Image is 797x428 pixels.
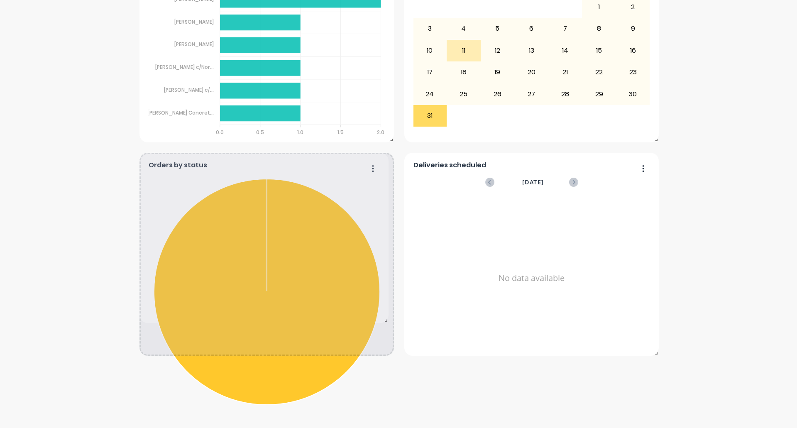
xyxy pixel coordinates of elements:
span: [DATE] [522,178,544,187]
div: 5 [481,18,514,39]
div: 19 [481,62,514,83]
div: 12 [481,40,514,61]
tspan: 1.0 [297,129,303,136]
div: 25 [447,83,480,104]
div: 15 [582,40,616,61]
div: 7 [549,18,582,39]
div: 28 [549,83,582,104]
tspan: 2.0 [377,129,385,136]
div: 20 [515,62,548,83]
div: 6 [515,18,548,39]
div: 18 [447,62,480,83]
div: 16 [616,40,650,61]
tspan: 1.5 [337,129,344,136]
tspan: 0.5 [256,129,264,136]
div: 22 [582,62,616,83]
tspan: [PERSON_NAME] c/... [164,86,214,93]
div: 30 [616,83,650,104]
div: 11 [447,40,480,61]
div: 24 [413,83,447,104]
div: 4 [447,18,480,39]
div: 17 [413,62,447,83]
div: 21 [549,62,582,83]
div: 23 [616,62,650,83]
div: 10 [413,40,447,61]
tspan: [PERSON_NAME] c/Nor... [155,64,214,71]
div: No data available [413,198,650,359]
div: 27 [515,83,548,104]
div: 26 [481,83,514,104]
tspan: 0.0 [216,129,224,136]
div: 14 [549,40,582,61]
tspan: [PERSON_NAME] Concret... [148,109,214,116]
div: 9 [616,18,650,39]
div: 13 [515,40,548,61]
div: 29 [582,83,616,104]
span: Deliveries scheduled [413,160,486,170]
div: 31 [413,105,447,126]
tspan: [PERSON_NAME] [174,18,214,25]
div: 3 [413,18,447,39]
tspan: [PERSON_NAME] [174,41,214,48]
div: 8 [582,18,616,39]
